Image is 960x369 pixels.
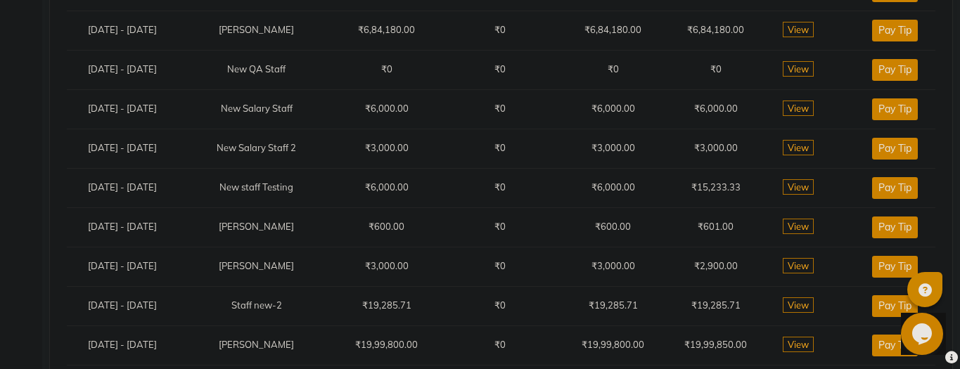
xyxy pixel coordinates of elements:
[178,207,335,247] td: [PERSON_NAME]
[901,313,946,355] iframe: chat widget
[67,50,178,89] td: [DATE] - [DATE]
[872,256,918,278] button: Pay Tip
[665,11,767,50] td: ₹6,84,180.00
[872,216,918,238] button: Pay Tip
[561,286,664,325] td: ₹19,285.71
[561,325,664,365] td: ₹19,99,800.00
[178,50,335,89] td: New QA Staff
[438,207,562,247] td: ₹0
[335,129,437,168] td: ₹3,000.00
[438,89,562,129] td: ₹0
[783,219,814,234] span: View
[872,138,918,160] button: Pay Tip
[178,247,335,286] td: [PERSON_NAME]
[438,168,562,207] td: ₹0
[872,295,918,317] button: Pay Tip
[178,286,335,325] td: Staff new-2
[665,50,767,89] td: ₹0
[665,129,767,168] td: ₹3,000.00
[335,168,437,207] td: ₹6,000.00
[872,59,918,81] button: Pay Tip
[335,50,437,89] td: ₹0
[783,22,814,37] span: View
[67,325,178,365] td: [DATE] - [DATE]
[438,325,562,365] td: ₹0
[783,179,814,195] span: View
[67,89,178,129] td: [DATE] - [DATE]
[561,129,664,168] td: ₹3,000.00
[561,89,664,129] td: ₹6,000.00
[872,177,918,199] button: Pay Tip
[335,11,437,50] td: ₹6,84,180.00
[783,61,814,77] span: View
[67,286,178,325] td: [DATE] - [DATE]
[178,11,335,50] td: [PERSON_NAME]
[67,247,178,286] td: [DATE] - [DATE]
[561,207,664,247] td: ₹600.00
[438,247,562,286] td: ₹0
[665,247,767,286] td: ₹2,900.00
[665,286,767,325] td: ₹19,285.71
[67,207,178,247] td: [DATE] - [DATE]
[783,140,814,155] span: View
[438,11,562,50] td: ₹0
[561,50,664,89] td: ₹0
[561,247,664,286] td: ₹3,000.00
[67,168,178,207] td: [DATE] - [DATE]
[783,101,814,116] span: View
[335,247,437,286] td: ₹3,000.00
[178,168,335,207] td: New staff Testing
[67,11,178,50] td: [DATE] - [DATE]
[438,286,562,325] td: ₹0
[335,286,437,325] td: ₹19,285.71
[561,11,664,50] td: ₹6,84,180.00
[783,297,814,313] span: View
[783,258,814,273] span: View
[178,325,335,365] td: [PERSON_NAME]
[665,89,767,129] td: ₹6,000.00
[872,98,918,120] button: Pay Tip
[178,89,335,129] td: New Salary Staff
[783,337,814,352] span: View
[178,129,335,168] td: New Salary Staff 2
[438,50,562,89] td: ₹0
[665,325,767,365] td: ₹19,99,850.00
[335,89,437,129] td: ₹6,000.00
[872,335,918,356] button: Pay Tip
[438,129,562,168] td: ₹0
[872,20,918,41] button: Pay Tip
[561,168,664,207] td: ₹6,000.00
[67,129,178,168] td: [DATE] - [DATE]
[665,168,767,207] td: ₹15,233.33
[665,207,767,247] td: ₹601.00
[335,207,437,247] td: ₹600.00
[335,325,437,365] td: ₹19,99,800.00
